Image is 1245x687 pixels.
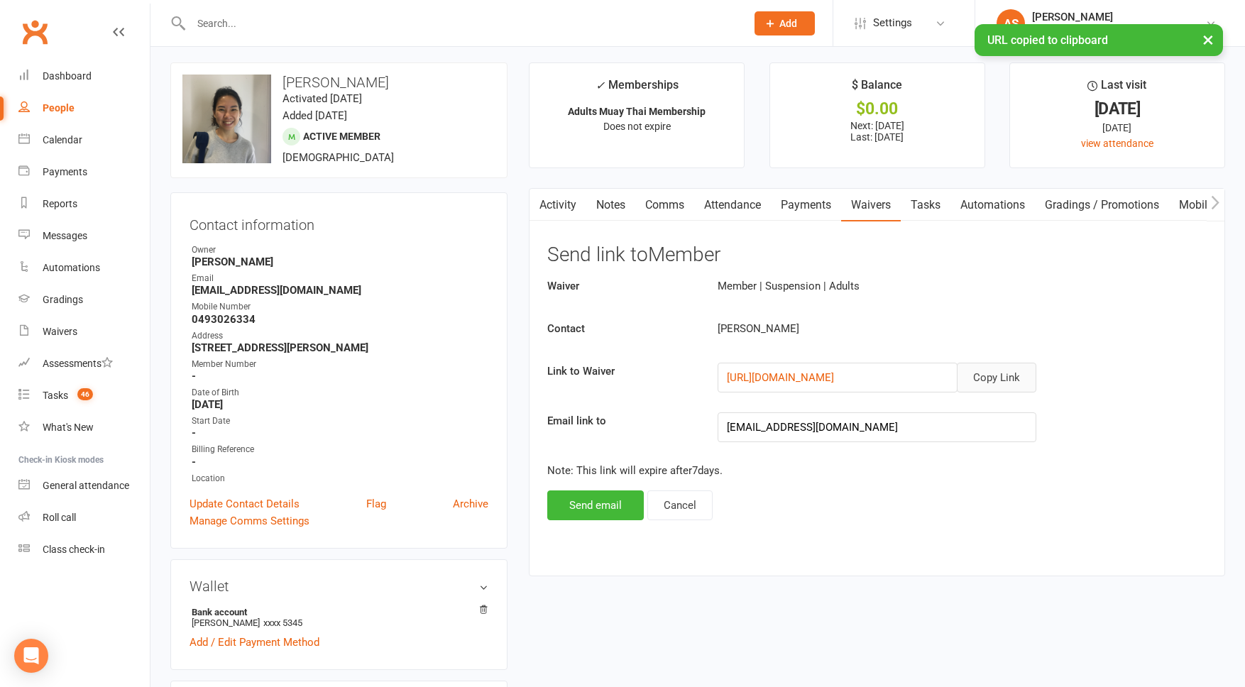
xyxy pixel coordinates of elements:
li: [PERSON_NAME] [190,605,488,630]
a: Tasks [901,189,950,221]
div: Mobile Number [192,300,488,314]
a: General attendance kiosk mode [18,470,150,502]
div: Email [192,272,488,285]
a: Messages [18,220,150,252]
a: Payments [18,156,150,188]
h3: Contact information [190,211,488,233]
span: [DEMOGRAPHIC_DATA] [283,151,394,164]
div: Dominance MMA [GEOGRAPHIC_DATA] [1032,23,1205,36]
label: Link to Waiver [537,363,707,380]
div: People [43,102,75,114]
div: Reports [43,198,77,209]
div: Class check-in [43,544,105,555]
a: Clubworx [17,14,53,50]
div: Last visit [1087,76,1146,101]
div: [PERSON_NAME] [1032,11,1205,23]
a: People [18,92,150,124]
a: Dashboard [18,60,150,92]
span: Settings [873,7,912,39]
div: Member Number [192,358,488,371]
strong: [PERSON_NAME] [192,255,488,268]
div: Date of Birth [192,386,488,400]
h3: [PERSON_NAME] [182,75,495,90]
i: ✓ [596,79,605,92]
span: Add [779,18,797,29]
button: × [1195,24,1221,55]
a: Class kiosk mode [18,534,150,566]
a: Waivers [841,189,901,221]
div: Memberships [596,76,679,102]
div: Address [192,329,488,343]
time: Activated [DATE] [283,92,362,105]
span: 46 [77,388,93,400]
a: Calendar [18,124,150,156]
strong: [STREET_ADDRESS][PERSON_NAME] [192,341,488,354]
div: Tasks [43,390,68,401]
a: Tasks 46 [18,380,150,412]
button: Copy Link [957,363,1036,392]
strong: Adults Muay Thai Membership [568,106,706,117]
div: Waivers [43,326,77,337]
div: Open Intercom Messenger [14,639,48,673]
label: Contact [537,320,707,337]
div: Messages [43,230,87,241]
a: Roll call [18,502,150,534]
a: Automations [950,189,1035,221]
div: Gradings [43,294,83,305]
a: Manage Comms Settings [190,512,309,529]
div: Start Date [192,414,488,428]
a: What's New [18,412,150,444]
div: [DATE] [1023,120,1212,136]
a: Gradings / Promotions [1035,189,1169,221]
strong: - [192,456,488,468]
strong: 0493026334 [192,313,488,326]
strong: [DATE] [192,398,488,411]
a: Waivers [18,316,150,348]
a: Archive [453,495,488,512]
div: $0.00 [783,101,972,116]
a: Reports [18,188,150,220]
div: $ Balance [852,76,902,101]
a: Activity [530,189,586,221]
div: What's New [43,422,94,433]
img: image1713171594.png [182,75,271,163]
div: Automations [43,262,100,273]
a: view attendance [1081,138,1153,149]
strong: [EMAIL_ADDRESS][DOMAIN_NAME] [192,284,488,297]
div: Location [192,472,488,485]
div: Dashboard [43,70,92,82]
strong: - [192,427,488,439]
span: xxxx 5345 [263,617,302,628]
p: Next: [DATE] Last: [DATE] [783,120,972,143]
button: Send email [547,490,644,520]
a: Payments [771,189,841,221]
label: Email link to [537,412,707,429]
a: Comms [635,189,694,221]
div: General attendance [43,480,129,491]
div: Member | Suspension | Adults [707,277,1104,295]
a: Attendance [694,189,771,221]
a: Update Contact Details [190,495,300,512]
div: Assessments [43,358,113,369]
div: [DATE] [1023,101,1212,116]
label: Waiver [537,277,707,295]
a: Automations [18,252,150,284]
strong: Bank account [192,607,481,617]
a: Flag [366,495,386,512]
span: Active member [303,131,380,142]
div: Owner [192,243,488,257]
a: [URL][DOMAIN_NAME] [727,371,834,384]
div: Roll call [43,512,76,523]
div: URL copied to clipboard [975,24,1223,56]
button: Cancel [647,490,713,520]
h3: Send link to Member [547,244,1207,266]
h3: Wallet [190,578,488,594]
div: AS [997,9,1025,38]
a: Gradings [18,284,150,316]
a: Assessments [18,348,150,380]
a: Notes [586,189,635,221]
time: Added [DATE] [283,109,347,122]
a: Add / Edit Payment Method [190,634,319,651]
div: Payments [43,166,87,177]
span: Does not expire [603,121,671,132]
